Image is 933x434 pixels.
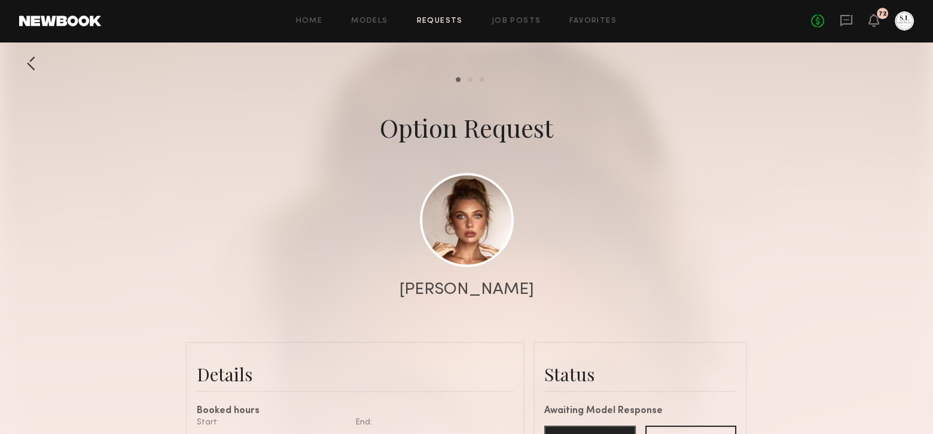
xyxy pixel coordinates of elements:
[197,406,514,416] div: Booked hours
[355,416,505,429] div: End:
[400,281,534,298] div: [PERSON_NAME]
[879,11,887,17] div: 72
[380,111,553,144] div: Option Request
[569,17,617,25] a: Favorites
[544,406,736,416] div: Awaiting Model Response
[351,17,388,25] a: Models
[296,17,323,25] a: Home
[197,362,514,386] div: Details
[197,416,346,429] div: Start:
[417,17,463,25] a: Requests
[544,362,736,386] div: Status
[492,17,541,25] a: Job Posts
